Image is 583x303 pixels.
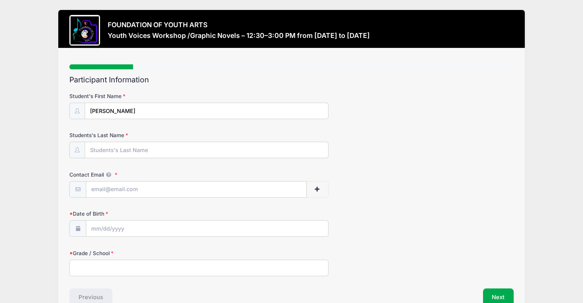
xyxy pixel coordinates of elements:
[69,92,217,100] label: Student's First Name
[85,142,328,158] input: Students's Last Name
[69,210,217,218] label: Date of Birth
[69,75,514,84] h2: Participant Information
[69,131,217,139] label: Students's Last Name
[69,249,217,257] label: Grade / School
[85,103,328,119] input: Student's First Name
[86,220,328,237] input: mm/dd/yyyy
[86,181,307,198] input: email@email.com
[69,171,217,179] label: Contact Email
[108,31,370,39] h3: Youth Voices Workshop /Graphic Novels – 12:30–3:00 PM from [DATE] to [DATE]
[108,21,370,29] h3: FOUNDATION OF YOUTH ARTS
